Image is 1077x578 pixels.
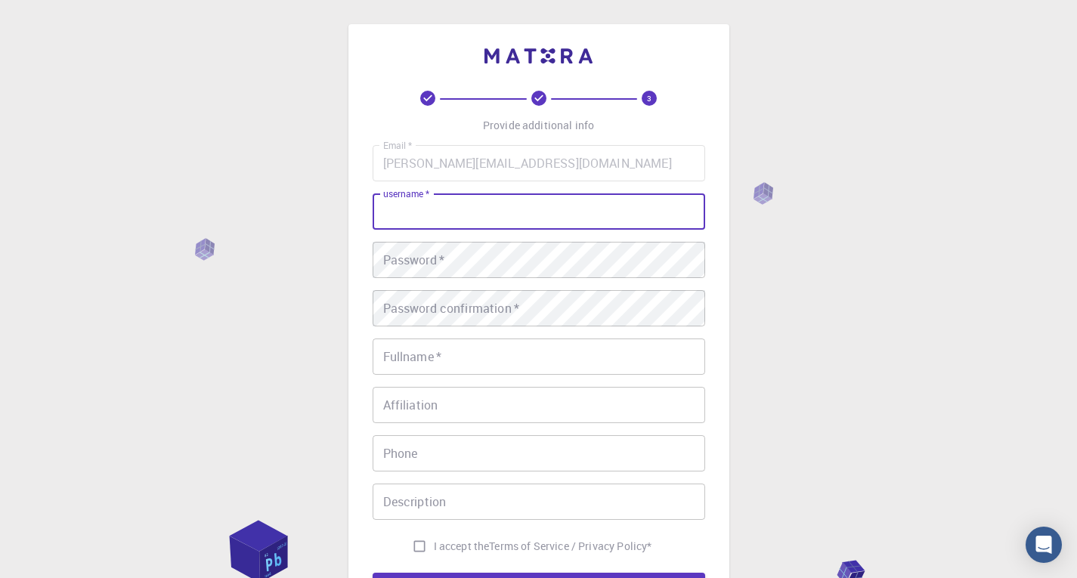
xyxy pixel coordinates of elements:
div: Open Intercom Messenger [1026,527,1062,563]
a: Terms of Service / Privacy Policy* [489,539,651,554]
label: Email [383,139,412,152]
p: Provide additional info [483,118,594,133]
label: username [383,187,429,200]
text: 3 [647,93,651,104]
span: I accept the [434,539,490,554]
p: Terms of Service / Privacy Policy * [489,539,651,554]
